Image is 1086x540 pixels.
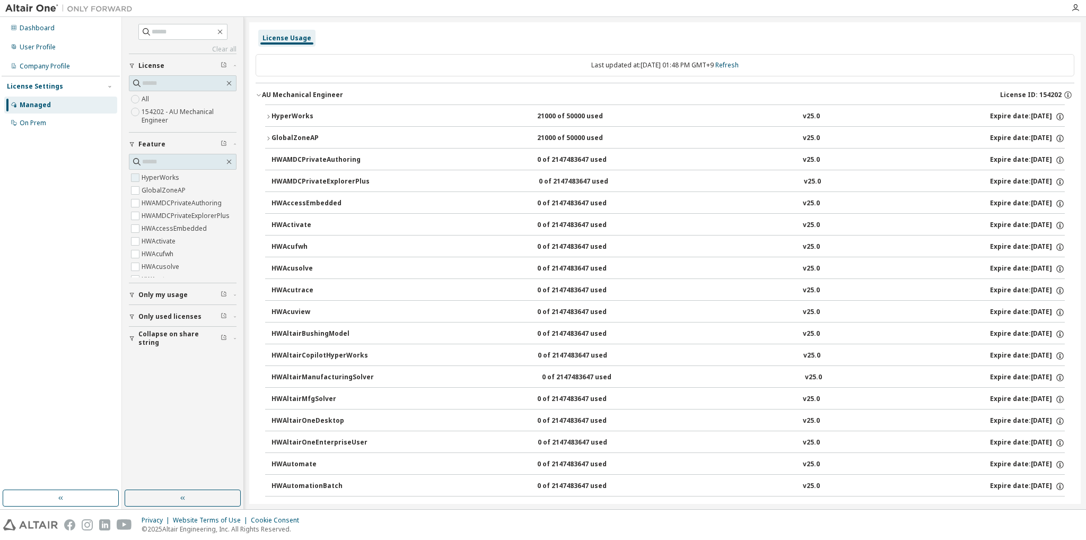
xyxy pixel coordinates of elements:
[538,351,633,361] div: 0 of 2147483647 used
[803,221,820,230] div: v25.0
[990,395,1065,404] div: Expire date: [DATE]
[271,344,1065,368] button: HWAltairCopilotHyperWorks0 of 2147483647 usedv25.0Expire date:[DATE]
[138,62,164,70] span: License
[990,308,1065,317] div: Expire date: [DATE]
[221,312,227,321] span: Clear filter
[138,312,202,321] span: Only used licenses
[804,177,821,187] div: v25.0
[142,273,180,286] label: HWAcutrace
[803,416,820,426] div: v25.0
[117,519,132,530] img: youtube.svg
[537,503,633,513] div: 0 of 2147483647 used
[537,460,633,469] div: 0 of 2147483647 used
[142,222,209,235] label: HWAccessEmbedded
[990,221,1065,230] div: Expire date: [DATE]
[990,199,1065,208] div: Expire date: [DATE]
[271,497,1065,520] button: HWBatchMesher0 of 2147483647 usedv25.0Expire date:[DATE]
[271,214,1065,237] button: HWActivate0 of 2147483647 usedv25.0Expire date:[DATE]
[262,34,311,42] div: License Usage
[129,54,237,77] button: License
[537,482,633,491] div: 0 of 2147483647 used
[537,221,633,230] div: 0 of 2147483647 used
[271,308,367,317] div: HWAcuview
[221,140,227,149] span: Clear filter
[805,373,822,382] div: v25.0
[7,82,63,91] div: License Settings
[803,460,820,469] div: v25.0
[803,155,820,165] div: v25.0
[271,192,1065,215] button: HWAccessEmbedded0 of 2147483647 usedv25.0Expire date:[DATE]
[990,155,1065,165] div: Expire date: [DATE]
[173,516,251,525] div: Website Terms of Use
[537,264,633,274] div: 0 of 2147483647 used
[129,283,237,307] button: Only my usage
[82,519,93,530] img: instagram.svg
[990,416,1065,426] div: Expire date: [DATE]
[538,438,633,448] div: 0 of 2147483647 used
[142,248,176,260] label: HWAcufwh
[142,184,188,197] label: GlobalZoneAP
[271,482,367,491] div: HWAutomationBatch
[64,519,75,530] img: facebook.svg
[537,395,633,404] div: 0 of 2147483647 used
[990,460,1065,469] div: Expire date: [DATE]
[271,301,1065,324] button: HWAcuview0 of 2147483647 usedv25.0Expire date:[DATE]
[221,291,227,299] span: Clear filter
[990,112,1065,121] div: Expire date: [DATE]
[539,177,634,187] div: 0 of 2147483647 used
[271,410,1065,433] button: HWAltairOneDesktop0 of 2147483647 usedv25.0Expire date:[DATE]
[803,351,820,361] div: v25.0
[990,242,1065,252] div: Expire date: [DATE]
[251,516,305,525] div: Cookie Consent
[271,155,367,165] div: HWAMDCPrivateAuthoring
[5,3,138,14] img: Altair One
[265,127,1065,150] button: GlobalZoneAP21000 of 50000 usedv25.0Expire date:[DATE]
[129,305,237,328] button: Only used licenses
[271,279,1065,302] button: HWAcutrace0 of 2147483647 usedv25.0Expire date:[DATE]
[990,134,1065,143] div: Expire date: [DATE]
[20,24,55,32] div: Dashboard
[20,119,46,127] div: On Prem
[221,62,227,70] span: Clear filter
[537,112,633,121] div: 21000 of 50000 used
[271,149,1065,172] button: HWAMDCPrivateAuthoring0 of 2147483647 usedv25.0Expire date:[DATE]
[1000,91,1062,99] span: License ID: 154202
[990,482,1065,491] div: Expire date: [DATE]
[537,286,633,295] div: 0 of 2147483647 used
[20,62,70,71] div: Company Profile
[142,106,237,127] label: 154202 - AU Mechanical Engineer
[271,177,370,187] div: HWAMDCPrivateExplorerPlus
[271,134,367,143] div: GlobalZoneAP
[142,525,305,534] p: © 2025 Altair Engineering, Inc. All Rights Reserved.
[20,43,56,51] div: User Profile
[256,83,1074,107] button: AU Mechanical EngineerLicense ID: 154202
[265,105,1065,128] button: HyperWorks21000 of 50000 usedv25.0Expire date:[DATE]
[142,171,181,184] label: HyperWorks
[129,327,237,350] button: Collapse on share string
[142,235,178,248] label: HWActivate
[271,286,367,295] div: HWAcutrace
[803,264,820,274] div: v25.0
[271,373,374,382] div: HWAltairManufacturingSolver
[142,260,181,273] label: HWAcusolve
[271,242,367,252] div: HWAcufwh
[542,373,637,382] div: 0 of 2147483647 used
[990,329,1065,339] div: Expire date: [DATE]
[271,438,367,448] div: HWAltairOneEnterpriseUser
[271,460,367,469] div: HWAutomate
[3,519,58,530] img: altair_logo.svg
[803,482,820,491] div: v25.0
[990,373,1065,382] div: Expire date: [DATE]
[271,112,367,121] div: HyperWorks
[256,54,1074,76] div: Last updated at: [DATE] 01:48 PM GMT+9
[20,101,51,109] div: Managed
[138,330,221,347] span: Collapse on share string
[803,438,820,448] div: v25.0
[129,133,237,156] button: Feature
[138,291,188,299] span: Only my usage
[99,519,110,530] img: linkedin.svg
[537,155,633,165] div: 0 of 2147483647 used
[803,308,820,317] div: v25.0
[271,475,1065,498] button: HWAutomationBatch0 of 2147483647 usedv25.0Expire date:[DATE]
[537,134,633,143] div: 21000 of 50000 used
